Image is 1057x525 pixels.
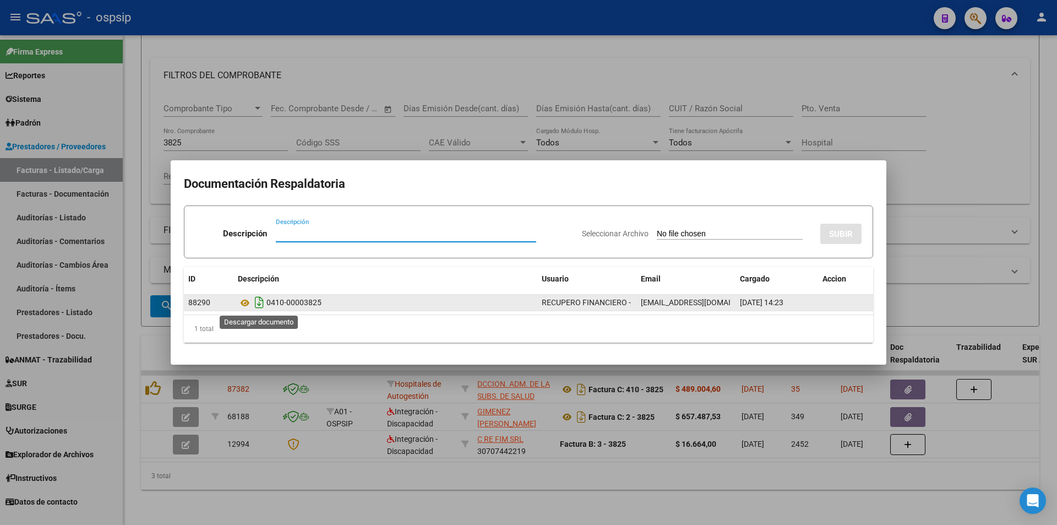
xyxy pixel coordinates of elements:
span: ID [188,274,195,283]
span: [DATE] 14:23 [740,298,783,307]
span: 88290 [188,298,210,307]
datatable-header-cell: Cargado [735,267,818,291]
span: RECUPERO FINANCIERO - [542,298,631,307]
datatable-header-cell: Email [636,267,735,291]
span: [EMAIL_ADDRESS][DOMAIN_NAME] [641,298,763,307]
button: SUBIR [820,224,862,244]
span: Accion [822,274,846,283]
span: Descripción [238,274,279,283]
div: 0410-00003825 [238,294,533,311]
span: Seleccionar Archivo [582,229,649,238]
datatable-header-cell: ID [184,267,233,291]
div: 1 total [184,315,873,343]
h2: Documentación Respaldatoria [184,174,873,194]
div: Open Intercom Messenger [1020,488,1046,514]
span: SUBIR [829,229,853,239]
datatable-header-cell: Accion [818,267,873,291]
datatable-header-cell: Usuario [537,267,636,291]
p: Descripción [223,228,267,240]
span: Cargado [740,274,770,283]
span: Usuario [542,274,569,283]
span: Email [641,274,661,283]
i: Descargar documento [252,294,266,311]
datatable-header-cell: Descripción [233,267,537,291]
